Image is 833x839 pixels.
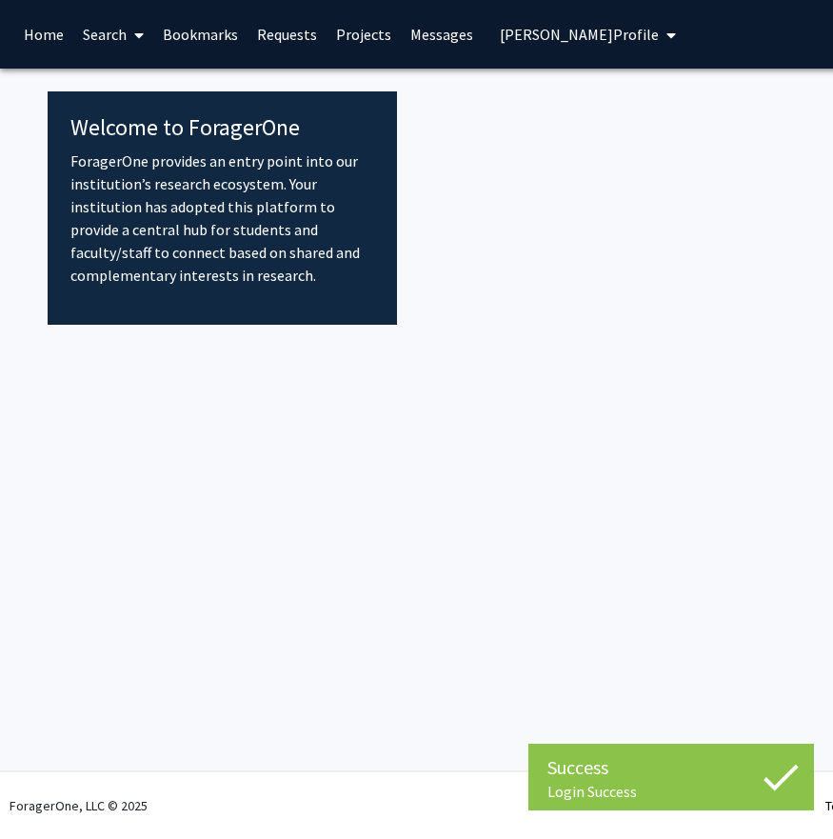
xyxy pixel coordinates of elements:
a: Bookmarks [153,1,248,68]
a: Home [14,1,73,68]
a: Projects [327,1,401,68]
a: Search [73,1,153,68]
div: Success [547,753,795,782]
div: Login Success [547,782,795,801]
a: Messages [401,1,483,68]
a: Requests [248,1,327,68]
span: [PERSON_NAME] Profile [500,25,659,44]
div: ForagerOne, LLC © 2025 [10,772,148,839]
p: ForagerOne provides an entry point into our institution’s research ecosystem. Your institution ha... [70,150,374,287]
h4: Welcome to ForagerOne [70,114,374,142]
